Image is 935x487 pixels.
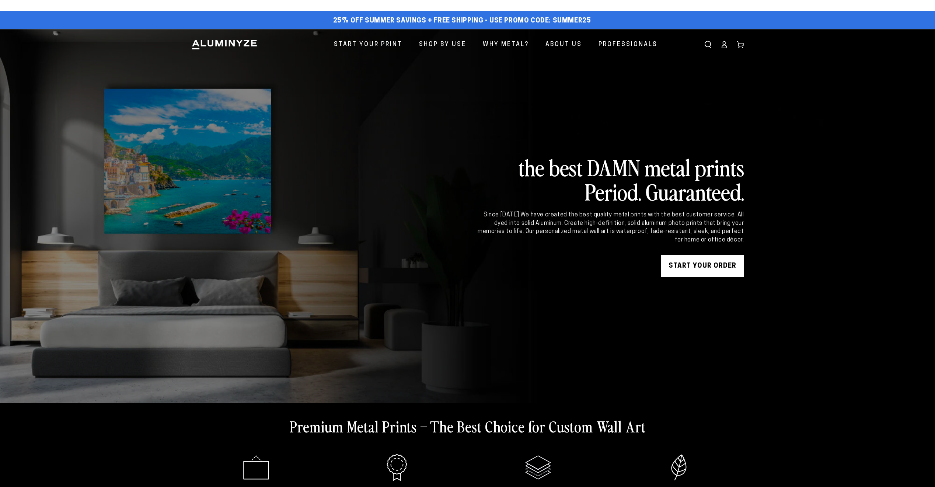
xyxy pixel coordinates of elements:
[191,39,258,50] img: Aluminyze
[477,155,744,204] h2: the best DAMN metal prints Period. Guaranteed.
[477,211,744,244] div: Since [DATE] We have created the best quality metal prints with the best customer service. All dy...
[483,39,529,50] span: Why Metal?
[540,35,587,55] a: About Us
[661,255,744,277] a: START YOUR Order
[328,35,408,55] a: Start Your Print
[599,39,657,50] span: Professionals
[700,36,716,53] summary: Search our site
[334,39,402,50] span: Start Your Print
[593,35,663,55] a: Professionals
[419,39,466,50] span: Shop By Use
[333,17,591,25] span: 25% off Summer Savings + Free Shipping - Use Promo Code: SUMMER25
[477,35,534,55] a: Why Metal?
[545,39,582,50] span: About Us
[414,35,472,55] a: Shop By Use
[290,417,646,436] h2: Premium Metal Prints – The Best Choice for Custom Wall Art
